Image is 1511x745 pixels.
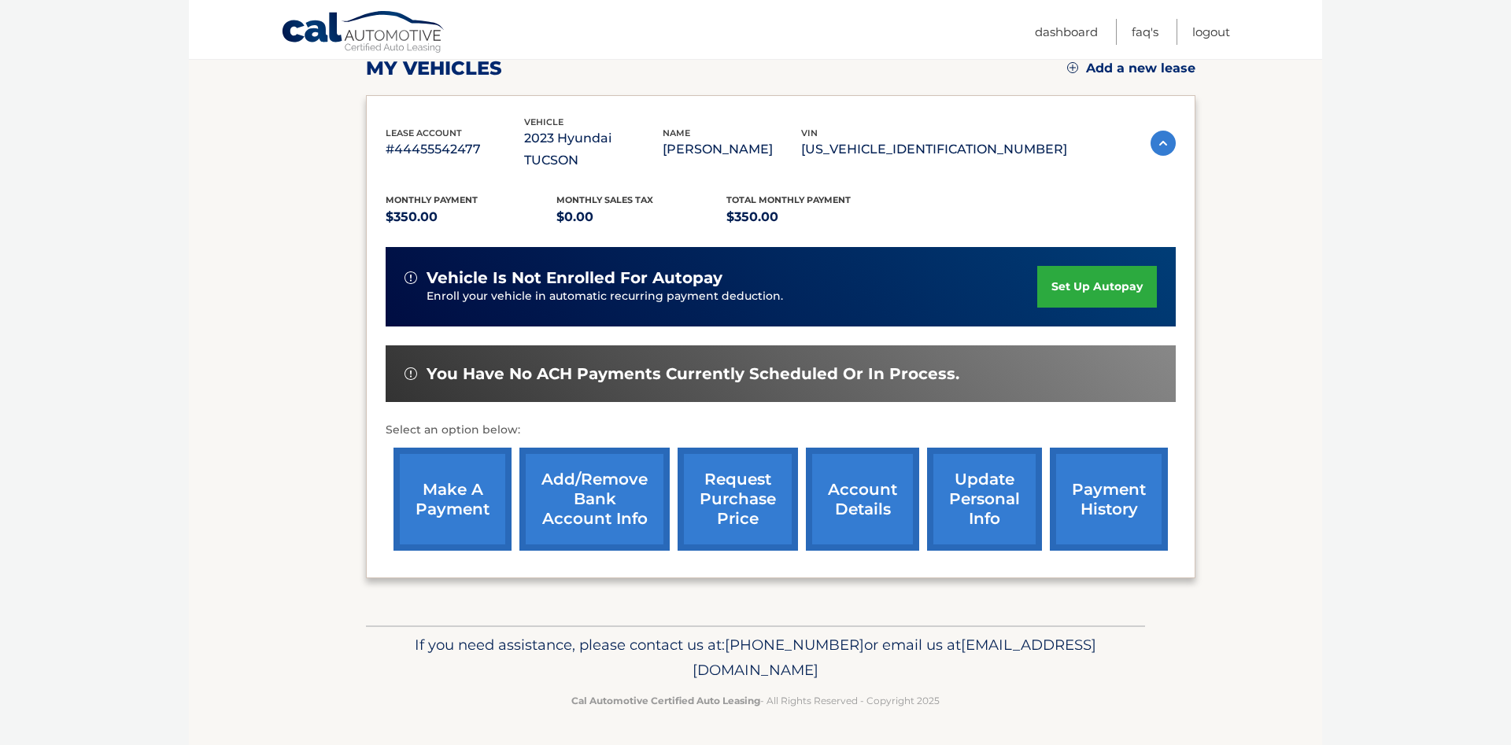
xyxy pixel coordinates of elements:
[678,448,798,551] a: request purchase price
[726,206,897,228] p: $350.00
[1050,448,1168,551] a: payment history
[1067,61,1195,76] a: Add a new lease
[376,633,1135,683] p: If you need assistance, please contact us at: or email us at
[524,116,563,127] span: vehicle
[556,206,727,228] p: $0.00
[806,448,919,551] a: account details
[405,367,417,380] img: alert-white.svg
[386,206,556,228] p: $350.00
[663,138,801,160] p: [PERSON_NAME]
[726,194,851,205] span: Total Monthly Payment
[1037,266,1157,308] a: set up autopay
[801,138,1067,160] p: [US_VEHICLE_IDENTIFICATION_NUMBER]
[386,138,524,160] p: #44455542477
[1035,19,1098,45] a: Dashboard
[801,127,818,138] span: vin
[1067,62,1078,73] img: add.svg
[366,57,502,80] h2: my vehicles
[386,194,478,205] span: Monthly Payment
[725,636,864,654] span: [PHONE_NUMBER]
[524,127,663,171] p: 2023 Hyundai TUCSON
[386,127,462,138] span: lease account
[427,268,722,288] span: vehicle is not enrolled for autopay
[663,127,690,138] span: name
[376,692,1135,709] p: - All Rights Reserved - Copyright 2025
[427,364,959,384] span: You have no ACH payments currently scheduled or in process.
[1192,19,1230,45] a: Logout
[519,448,670,551] a: Add/Remove bank account info
[693,636,1096,679] span: [EMAIL_ADDRESS][DOMAIN_NAME]
[281,10,446,56] a: Cal Automotive
[571,695,760,706] strong: Cal Automotive Certified Auto Leasing
[927,448,1042,551] a: update personal info
[1151,131,1176,156] img: accordion-active.svg
[405,271,417,284] img: alert-white.svg
[1132,19,1158,45] a: FAQ's
[556,194,653,205] span: Monthly sales Tax
[393,448,512,551] a: make a payment
[427,288,1037,305] p: Enroll your vehicle in automatic recurring payment deduction.
[386,421,1176,440] p: Select an option below:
